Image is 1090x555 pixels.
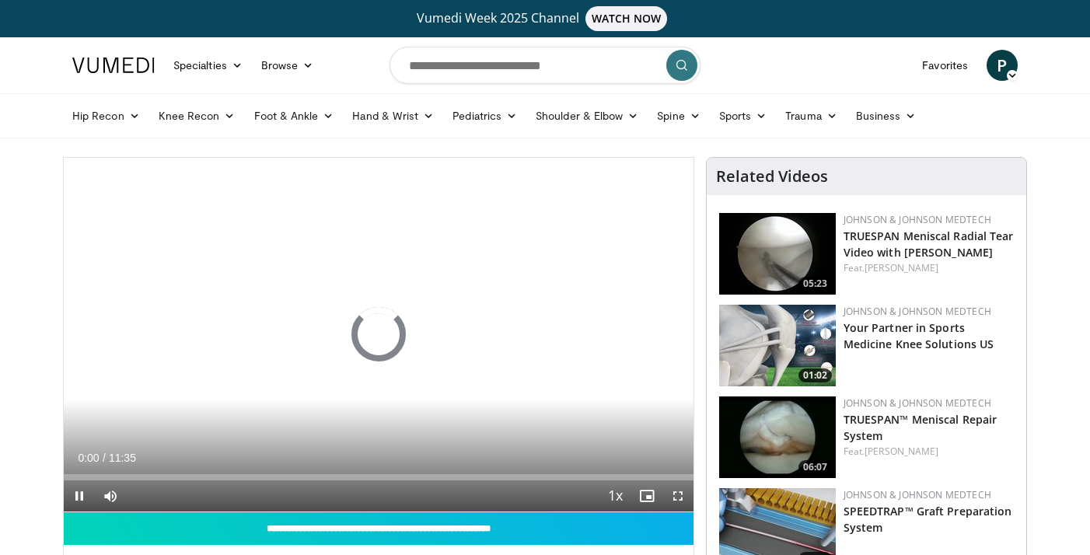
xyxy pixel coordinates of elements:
[78,452,99,464] span: 0:00
[149,100,245,131] a: Knee Recon
[798,277,832,291] span: 05:23
[844,445,1014,459] div: Feat.
[95,480,126,511] button: Mute
[662,480,693,511] button: Fullscreen
[844,305,991,318] a: Johnson & Johnson MedTech
[847,100,926,131] a: Business
[75,6,1015,31] a: Vumedi Week 2025 ChannelWATCH NOW
[844,396,991,410] a: Johnson & Johnson MedTech
[844,504,1012,535] a: SPEEDTRAP™ Graft Preparation System
[710,100,777,131] a: Sports
[164,50,252,81] a: Specialties
[719,305,836,386] a: 01:02
[987,50,1018,81] a: P
[865,261,938,274] a: [PERSON_NAME]
[631,480,662,511] button: Enable picture-in-picture mode
[913,50,977,81] a: Favorites
[798,460,832,474] span: 06:07
[798,368,832,382] span: 01:02
[252,50,323,81] a: Browse
[109,452,136,464] span: 11:35
[585,6,668,31] span: WATCH NOW
[844,213,991,226] a: Johnson & Johnson MedTech
[343,100,443,131] a: Hand & Wrist
[526,100,648,131] a: Shoulder & Elbow
[719,396,836,478] a: 06:07
[103,452,106,464] span: /
[600,480,631,511] button: Playback Rate
[844,412,997,443] a: TRUESPAN™ Meniscal Repair System
[719,213,836,295] img: a9cbc79c-1ae4-425c-82e8-d1f73baa128b.150x105_q85_crop-smart_upscale.jpg
[648,100,709,131] a: Spine
[719,305,836,386] img: 0543fda4-7acd-4b5c-b055-3730b7e439d4.150x105_q85_crop-smart_upscale.jpg
[844,488,991,501] a: Johnson & Johnson MedTech
[865,445,938,458] a: [PERSON_NAME]
[844,261,1014,275] div: Feat.
[719,396,836,478] img: e42d750b-549a-4175-9691-fdba1d7a6a0f.150x105_q85_crop-smart_upscale.jpg
[776,100,847,131] a: Trauma
[716,167,828,186] h4: Related Videos
[63,100,149,131] a: Hip Recon
[443,100,526,131] a: Pediatrics
[64,480,95,511] button: Pause
[390,47,700,84] input: Search topics, interventions
[245,100,344,131] a: Foot & Ankle
[719,213,836,295] a: 05:23
[64,158,693,512] video-js: Video Player
[844,229,1014,260] a: TRUESPAN Meniscal Radial Tear Video with [PERSON_NAME]
[72,58,155,73] img: VuMedi Logo
[64,474,693,480] div: Progress Bar
[844,320,994,351] a: Your Partner in Sports Medicine Knee Solutions US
